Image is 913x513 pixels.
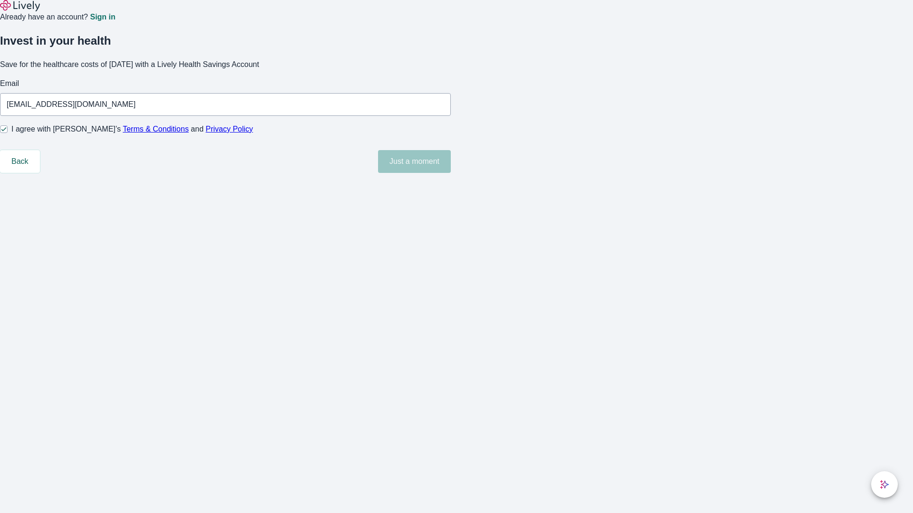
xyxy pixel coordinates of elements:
svg: Lively AI Assistant [880,480,889,489]
a: Sign in [90,13,115,21]
button: chat [871,471,898,498]
a: Terms & Conditions [123,125,189,133]
span: I agree with [PERSON_NAME]’s and [11,123,253,135]
a: Privacy Policy [206,125,253,133]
